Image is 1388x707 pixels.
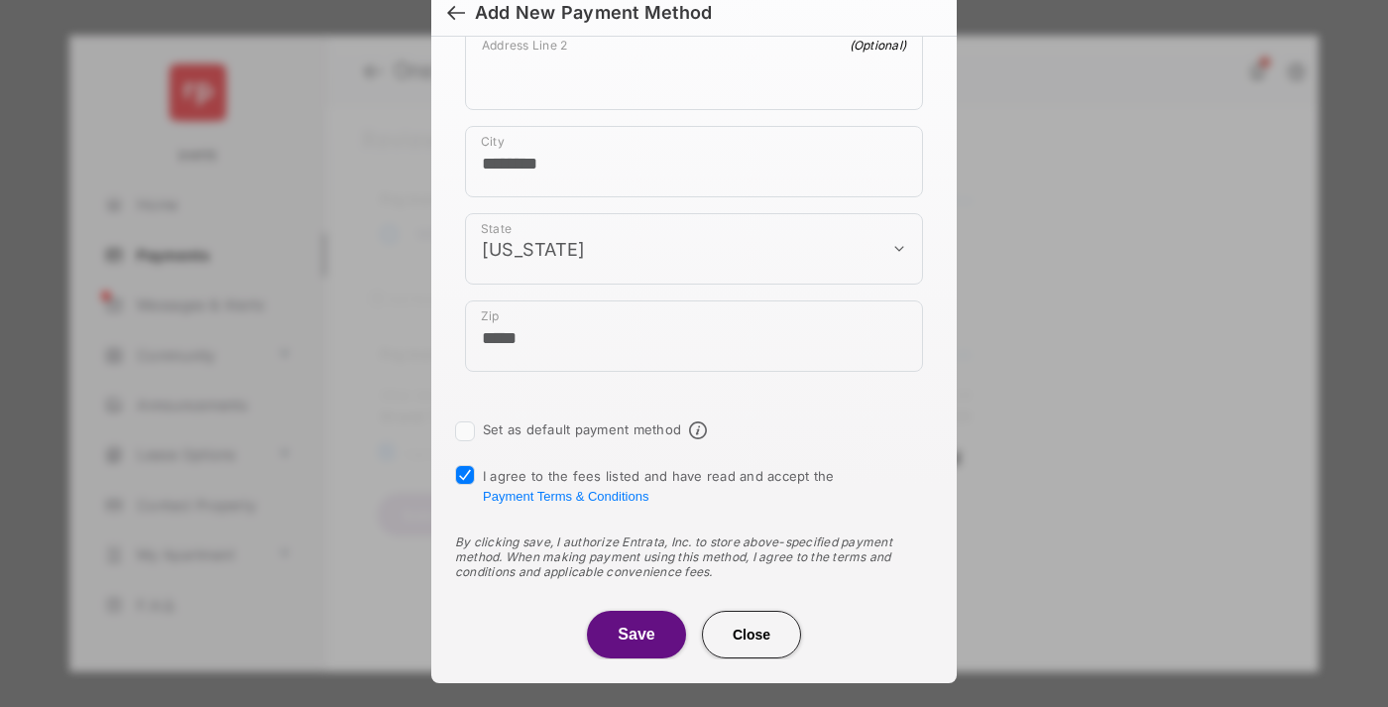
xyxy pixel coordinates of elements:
[483,468,835,504] span: I agree to the fees listed and have read and accept the
[587,611,686,658] button: Save
[465,213,923,285] div: payment_method_screening[postal_addresses][administrativeArea]
[465,300,923,372] div: payment_method_screening[postal_addresses][postalCode]
[689,421,707,439] span: Default payment method info
[483,489,648,504] button: I agree to the fees listed and have read and accept the
[465,29,923,110] div: payment_method_screening[postal_addresses][addressLine2]
[483,421,681,437] label: Set as default payment method
[702,611,801,658] button: Close
[475,2,712,24] div: Add New Payment Method
[455,534,933,579] div: By clicking save, I authorize Entrata, Inc. to store above-specified payment method. When making ...
[465,126,923,197] div: payment_method_screening[postal_addresses][locality]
